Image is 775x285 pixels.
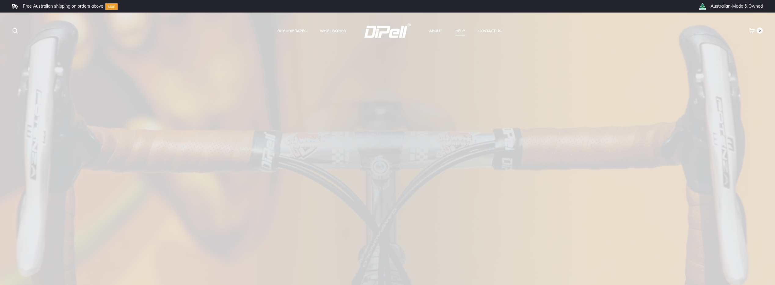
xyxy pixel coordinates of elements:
li: Australian-Made & Owned [711,3,763,9]
img: DiPell [364,23,411,38]
img: Group-10.svg [105,3,118,10]
a: Help [455,27,465,35]
img: Frame.svg [12,4,18,9]
a: Buy Grip Tapes [277,27,306,35]
img: th_right_icon2.png [699,3,706,10]
a: About [429,27,442,35]
li: Free Australian shipping on orders above [23,3,103,9]
a: Why Leather [320,27,346,35]
rs-layer: The Best Grip For Where It Matters [198,133,577,156]
span: 0 [757,28,763,34]
a: 0 [749,28,755,33]
a: Contact Us [478,27,501,35]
